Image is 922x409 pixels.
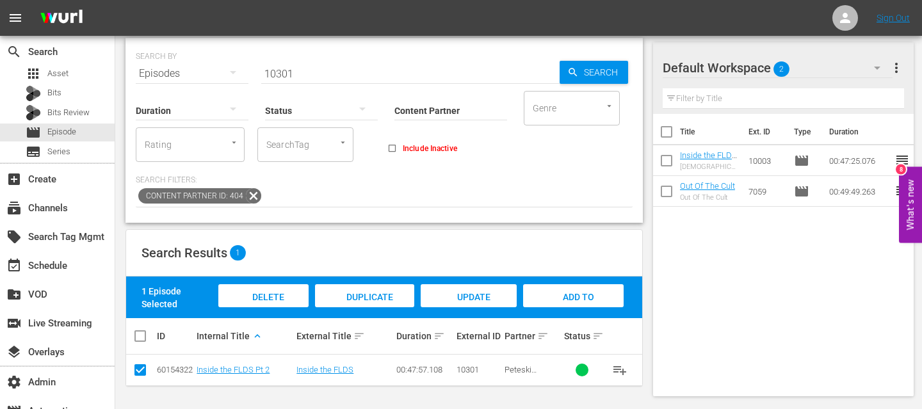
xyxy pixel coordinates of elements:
[743,145,788,176] td: 10003
[47,125,76,138] span: Episode
[457,331,501,341] div: External ID
[337,136,349,148] button: Open
[741,114,786,150] th: Ext. ID
[296,365,353,374] a: Inside the FLDS
[894,152,910,168] span: reorder
[824,176,894,207] td: 00:49:49.263
[680,150,737,170] a: Inside the FLDS Pt 1
[6,172,22,187] span: Create
[238,292,289,326] span: Delete Episodes
[26,66,41,81] span: Asset
[604,355,635,385] button: playlist_add
[252,330,263,342] span: keyboard_arrow_up
[228,136,240,148] button: Open
[899,166,922,243] button: Open Feedback Widget
[6,287,22,302] span: VOD
[47,145,70,158] span: Series
[136,56,248,92] div: Episodes
[794,153,809,168] span: Episode
[592,330,604,342] span: sort
[579,61,628,84] span: Search
[197,328,293,344] div: Internal Title
[560,61,628,84] button: Search
[877,13,910,23] a: Sign Out
[680,193,735,202] div: Out Of The Cult
[542,292,604,326] span: Add to Workspace
[336,292,393,326] span: Duplicate Episode
[8,10,23,26] span: menu
[47,86,61,99] span: Bits
[6,316,22,331] span: Live Streaming
[31,3,92,33] img: ans4CAIJ8jUAAAAAAAAAAAAAAAAAAAAAAAAgQb4GAAAAAAAAAAAAAAAAAAAAAAAAJMjXAAAAAAAAAAAAAAAAAAAAAAAAgAT5G...
[396,365,453,374] div: 00:47:57.108
[537,330,549,342] span: sort
[743,176,788,207] td: 7059
[136,175,633,186] p: Search Filters:
[680,163,738,171] div: [DEMOGRAPHIC_DATA] or Pedophile?
[441,292,497,326] span: Update Metadata
[197,365,270,374] a: Inside the FLDS Pt 2
[315,284,414,307] button: Duplicate Episode
[6,229,22,245] span: Search Tag Mgmt
[889,60,904,76] span: more_vert
[138,188,246,204] span: Content Partner ID: 404
[157,365,193,374] div: 60154322
[564,328,600,344] div: Status
[218,284,309,307] button: Delete Episodes
[142,245,227,261] span: Search Results
[523,284,624,307] button: Add to Workspace
[353,330,365,342] span: sort
[433,330,445,342] span: sort
[6,200,22,216] span: Channels
[612,362,627,378] span: playlist_add
[457,365,479,374] span: 10301
[894,183,910,198] span: reorder
[603,100,615,112] button: Open
[230,245,246,261] span: 1
[824,145,894,176] td: 00:47:25.076
[786,114,821,150] th: Type
[6,374,22,390] span: Admin
[680,114,741,150] th: Title
[421,284,517,307] button: Update Metadata
[157,331,193,341] div: ID
[896,164,906,174] div: 8
[142,285,215,310] div: 1 Episode Selected
[821,114,898,150] th: Duration
[26,105,41,120] div: Bits Review
[26,144,41,159] span: Series
[403,143,457,154] span: Include Inactive
[773,56,789,83] span: 2
[680,181,735,191] a: Out Of The Cult
[794,184,809,199] span: Episode
[505,365,548,394] span: Peteski Productions Inc
[6,344,22,360] span: Overlays
[26,125,41,140] span: Episode
[47,106,90,119] span: Bits Review
[6,44,22,60] span: Search
[505,328,561,344] div: Partner
[6,258,22,273] span: Schedule
[26,86,41,101] div: Bits
[296,328,392,344] div: External Title
[396,328,453,344] div: Duration
[889,52,904,83] button: more_vert
[663,50,893,86] div: Default Workspace
[47,67,69,80] span: Asset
